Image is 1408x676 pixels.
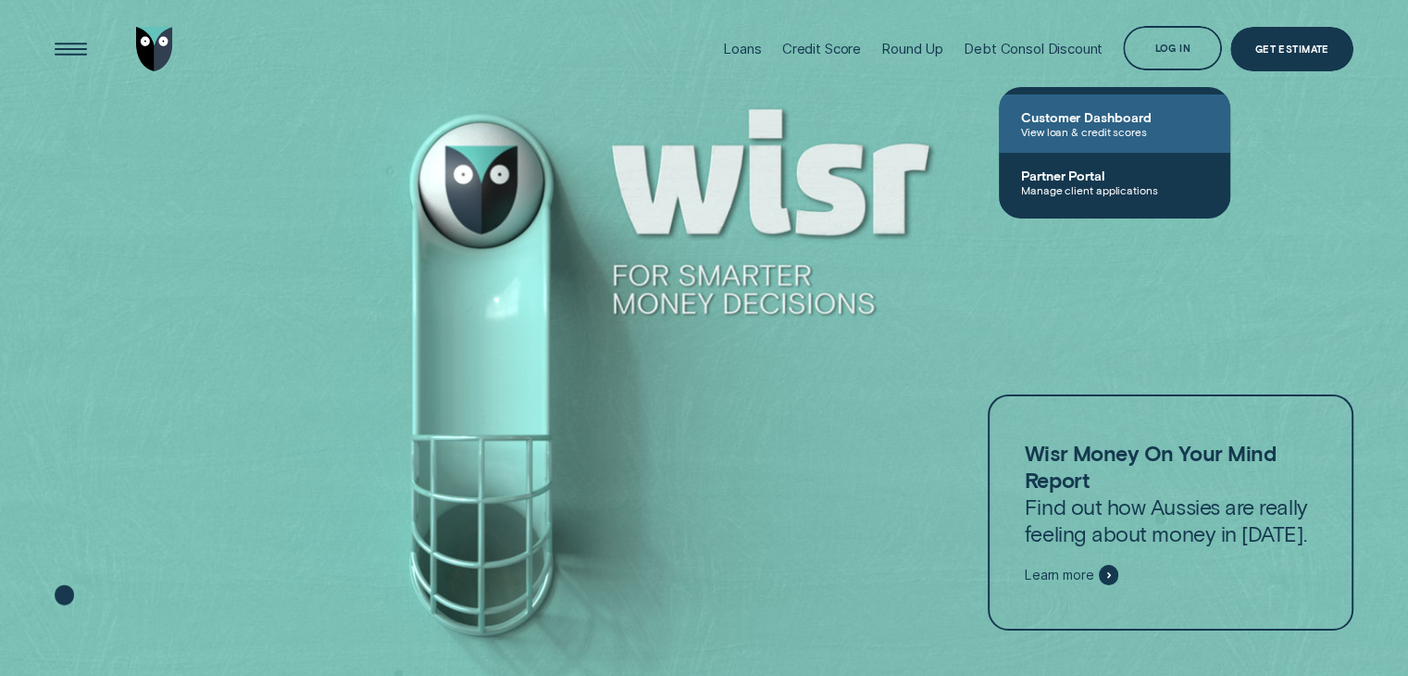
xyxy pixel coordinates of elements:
span: View loan & credit scores [1021,125,1208,138]
span: Customer Dashboard [1021,109,1208,125]
button: Log in [1123,26,1222,70]
strong: Wisr Money On Your Mind Report [1025,440,1276,493]
a: Wisr Money On Your Mind ReportFind out how Aussies are really feeling about money in [DATE].Learn... [988,394,1354,630]
div: Round Up [881,40,943,57]
span: Learn more [1025,567,1094,583]
button: Open Menu [48,27,93,71]
img: Wisr [136,27,173,71]
span: Manage client applications [1021,183,1208,196]
a: Customer DashboardView loan & credit scores [999,94,1230,153]
a: Get Estimate [1230,27,1353,71]
div: Loans [723,40,761,57]
div: Credit Score [782,40,861,57]
p: Find out how Aussies are really feeling about money in [DATE]. [1025,440,1317,547]
div: Debt Consol Discount [964,40,1103,57]
a: Partner PortalManage client applications [999,153,1230,211]
span: Partner Portal [1021,168,1208,183]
